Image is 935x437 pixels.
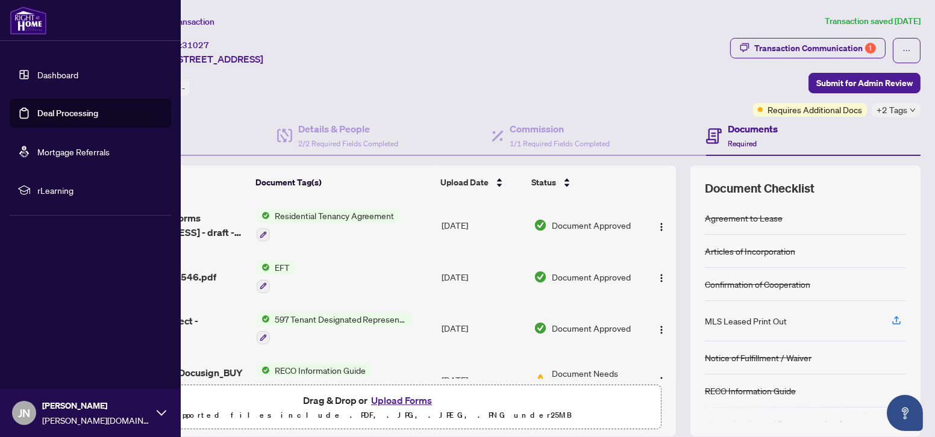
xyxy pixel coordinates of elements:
[298,139,398,148] span: 2/2 Required Fields Completed
[37,184,163,197] span: rLearning
[652,215,671,235] button: Logo
[534,373,547,386] img: Document Status
[534,321,547,335] img: Document Status
[652,318,671,338] button: Logo
[534,218,547,232] img: Document Status
[552,270,631,284] span: Document Approved
[652,267,671,287] button: Logo
[440,176,489,189] span: Upload Date
[257,209,399,241] button: Status IconResidential Tenancy Agreement
[437,354,529,406] td: [DATE]
[865,43,876,54] div: 1
[657,376,666,386] img: Logo
[10,6,47,35] img: logo
[705,314,787,327] div: MLS Leased Print Out
[42,399,151,412] span: [PERSON_NAME]
[303,392,436,408] span: Drag & Drop or
[531,176,556,189] span: Status
[534,270,547,284] img: Document Status
[910,107,916,113] span: down
[257,364,270,377] img: Status Icon
[37,146,110,157] a: Mortgage Referrals
[182,40,209,51] span: 31027
[182,82,185,93] span: -
[37,69,78,80] a: Dashboard
[149,52,263,66] span: Main-[STREET_ADDRESS]
[705,384,796,397] div: RECO Information Guide
[251,166,436,199] th: Document Tag(s)
[657,273,666,283] img: Logo
[728,122,778,136] h4: Documents
[437,251,529,303] td: [DATE]
[730,38,886,58] button: Transaction Communication1
[298,122,398,136] h4: Details & People
[257,312,413,345] button: Status Icon597 Tenant Designated Representation Agreement - Commercial - Mandate for Lease
[705,244,795,258] div: Articles of Incorporation
[768,103,862,116] span: Requires Additional Docs
[552,367,639,393] span: Document Needs Work
[705,211,783,225] div: Agreement to Lease
[270,261,295,274] span: EFT
[552,218,631,232] span: Document Approved
[436,166,527,199] th: Upload Date
[552,321,631,335] span: Document Approved
[257,261,295,293] button: Status IconEFT
[877,103,907,117] span: +2 Tags
[887,395,923,431] button: Open asap
[657,325,666,335] img: Logo
[257,261,270,274] img: Status Icon
[510,139,610,148] span: 1/1 Required Fields Completed
[78,385,661,430] span: Drag & Drop orUpload FormsSupported files include .PDF, .JPG, .JPEG, .PNG under25MB
[42,414,151,427] span: [PERSON_NAME][DOMAIN_NAME][EMAIL_ADDRESS][PERSON_NAME][DOMAIN_NAME]
[367,392,436,408] button: Upload Forms
[257,209,270,222] img: Status Icon
[437,199,529,251] td: [DATE]
[18,404,30,421] span: JN
[37,108,98,119] a: Deal Processing
[705,351,811,364] div: Notice of Fulfillment / Waiver
[85,408,654,423] p: Supported files include .PDF, .JPG, .JPEG, .PNG under 25 MB
[257,312,270,326] img: Status Icon
[270,364,371,377] span: RECO Information Guide
[754,39,876,58] div: Transaction Communication
[437,303,529,355] td: [DATE]
[527,166,640,199] th: Status
[808,73,921,93] button: Submit for Admin Review
[705,277,810,291] div: Confirmation of Cooperation
[657,222,666,232] img: Logo
[825,14,921,28] article: Transaction saved [DATE]
[902,46,911,55] span: ellipsis
[652,370,671,389] button: Logo
[257,364,395,396] button: Status IconRECO Information Guide
[816,73,913,93] span: Submit for Admin Review
[728,139,757,148] span: Required
[270,312,413,326] span: 597 Tenant Designated Representation Agreement - Commercial - Mandate for Lease
[510,122,610,136] h4: Commission
[270,209,399,222] span: Residential Tenancy Agreement
[705,180,815,197] span: Document Checklist
[150,16,214,27] span: View Transaction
